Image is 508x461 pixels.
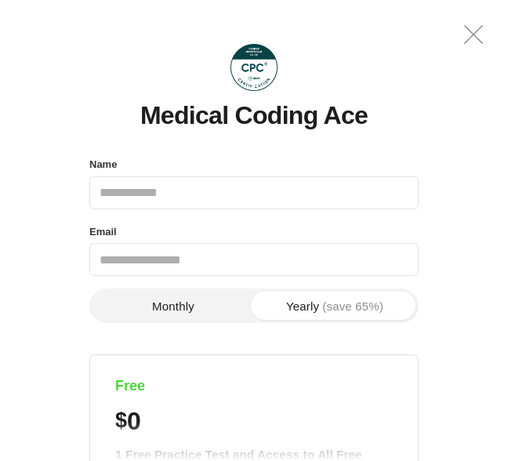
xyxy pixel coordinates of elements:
[127,408,140,434] span: 0
[89,154,117,175] label: Name
[93,292,254,320] button: Monthly
[89,222,117,242] label: Email
[230,44,278,91] img: Medical Coding Ace
[254,292,415,320] button: Yearly(save 65%)
[89,176,419,209] input: Name
[322,300,383,312] span: (save 65%)
[140,102,368,129] h1: Medical Coding Ace
[89,243,419,276] input: Email
[115,408,127,433] span: $
[115,377,393,395] h4: Free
